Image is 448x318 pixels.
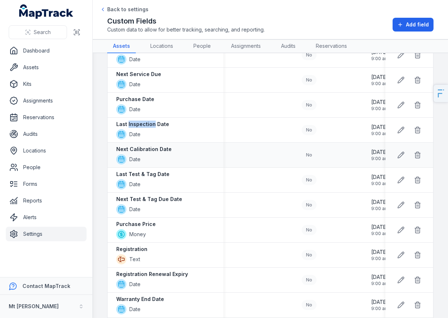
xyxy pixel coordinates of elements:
[6,177,87,191] a: Forms
[116,196,182,203] strong: Next Test & Tag Due Date
[275,39,301,53] a: Audits
[6,160,87,175] a: People
[393,18,434,32] button: Add field
[129,306,141,313] span: Date
[107,6,148,13] span: Back to settings
[22,283,70,289] strong: Contact MapTrack
[371,156,389,162] span: 9:00 am
[129,231,146,238] span: Money
[302,275,317,285] div: No
[188,39,217,53] a: People
[371,306,389,311] span: 9:00 am
[371,298,389,306] span: [DATE]
[116,96,154,103] strong: Purchase Date
[371,148,389,156] span: [DATE]
[371,248,389,256] span: [DATE]
[371,124,389,137] time: 18/08/2025, 9:00:22 am
[302,300,317,310] div: No
[107,39,136,53] a: Assets
[19,4,74,19] a: MapTrack
[129,81,141,88] span: Date
[129,156,141,163] span: Date
[371,256,389,261] span: 9:00 am
[6,210,87,225] a: Alerts
[371,124,389,131] span: [DATE]
[302,125,317,135] div: No
[116,246,147,253] strong: Registration
[116,71,161,78] strong: Next Service Due
[302,175,317,185] div: No
[129,281,141,288] span: Date
[371,248,389,261] time: 18/08/2025, 9:00:22 am
[302,75,317,85] div: No
[371,231,389,237] span: 9:00 am
[9,25,67,39] button: Search
[6,127,87,141] a: Audits
[302,100,317,110] div: No
[371,206,389,212] span: 9:00 am
[302,150,317,160] div: No
[310,39,353,53] a: Reservations
[116,121,169,128] strong: Last Inspection Date
[6,227,87,241] a: Settings
[6,77,87,91] a: Kits
[302,225,317,235] div: No
[406,21,429,28] span: Add field
[371,74,389,81] span: [DATE]
[302,250,317,260] div: No
[6,60,87,75] a: Assets
[6,110,87,125] a: Reservations
[129,206,141,213] span: Date
[371,131,389,137] span: 9:00 am
[371,49,389,62] time: 18/08/2025, 9:00:22 am
[371,148,389,162] time: 18/08/2025, 9:00:22 am
[371,223,389,231] span: [DATE]
[371,81,389,87] span: 9:00 am
[145,39,179,53] a: Locations
[107,16,265,26] h2: Custom Fields
[116,296,164,303] strong: Warranty End Date
[129,181,141,188] span: Date
[371,198,389,206] span: [DATE]
[302,50,317,60] div: No
[6,43,87,58] a: Dashboard
[371,273,389,281] span: [DATE]
[116,146,172,153] strong: Next Calibration Date
[371,223,389,237] time: 18/08/2025, 9:00:22 am
[116,271,188,278] strong: Registration Renewal Expiry
[9,303,59,309] strong: Mt [PERSON_NAME]
[371,181,389,187] span: 9:00 am
[371,173,389,181] span: [DATE]
[371,56,389,62] span: 9:00 am
[107,26,265,33] span: Custom data to allow for better tracking, searching, and reporting.
[129,106,141,113] span: Date
[6,93,87,108] a: Assignments
[371,281,389,286] span: 9:00 am
[129,256,140,263] span: Text
[371,298,389,311] time: 18/08/2025, 9:00:22 am
[129,131,141,138] span: Date
[371,173,389,187] time: 18/08/2025, 9:00:22 am
[6,193,87,208] a: Reports
[6,143,87,158] a: Locations
[225,39,267,53] a: Assignments
[116,171,169,178] strong: Last Test & Tag Date
[34,29,51,36] span: Search
[371,99,389,112] time: 18/08/2025, 9:00:22 am
[302,200,317,210] div: No
[371,198,389,212] time: 18/08/2025, 9:00:22 am
[371,273,389,286] time: 18/08/2025, 9:00:22 am
[371,99,389,106] span: [DATE]
[129,56,141,63] span: Date
[116,221,156,228] strong: Purchase Price
[371,106,389,112] span: 9:00 am
[100,6,148,13] a: Back to settings
[371,74,389,87] time: 18/08/2025, 9:00:22 am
